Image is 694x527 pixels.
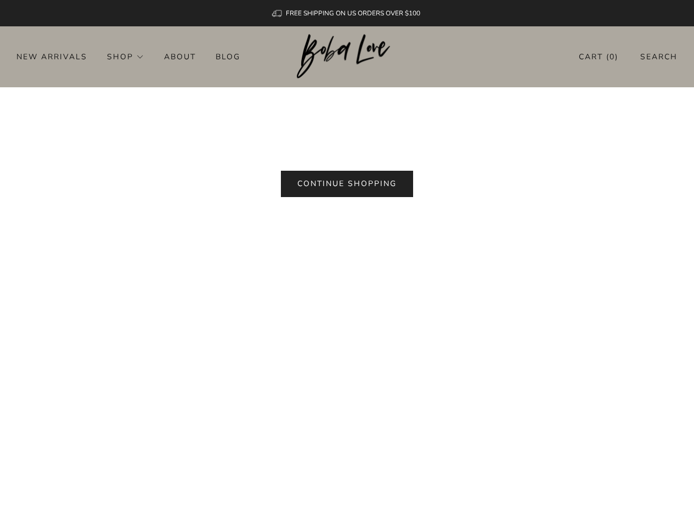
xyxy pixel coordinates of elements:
[640,48,678,66] a: Search
[16,48,87,65] a: New Arrivals
[216,48,240,65] a: Blog
[164,48,196,65] a: About
[297,34,397,79] img: Boba Love
[297,34,397,80] a: Boba Love
[107,48,144,65] a: Shop
[610,52,615,62] items-count: 0
[579,48,618,66] a: Cart
[286,9,420,18] span: FREE SHIPPING ON US ORDERS OVER $100
[281,171,413,197] a: Continue shopping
